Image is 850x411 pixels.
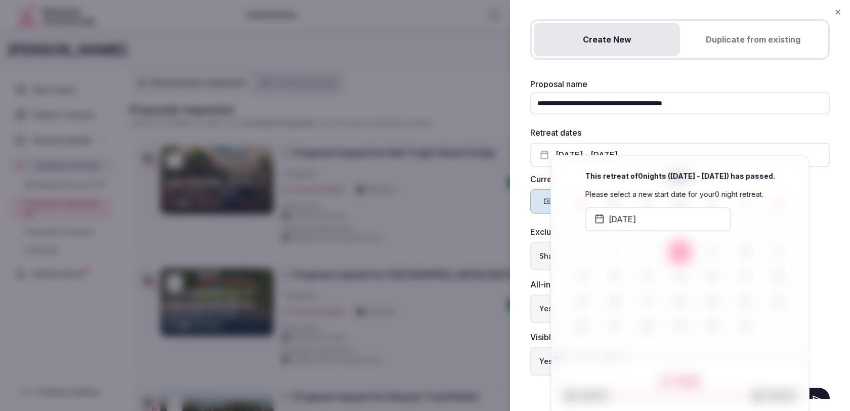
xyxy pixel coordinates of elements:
[680,23,826,56] button: Duplicate from existing
[534,23,680,56] button: Create New
[530,143,830,167] button: [DATE] - [DATE]
[585,207,731,231] button: [DATE]
[530,227,571,237] label: Exclusivity
[530,175,830,183] label: Currency
[530,295,574,323] label: Yes
[530,242,586,270] label: Shared
[530,128,581,138] label: Retreat dates
[585,171,775,181] p: This retreat of 0 nights ( [DATE] - [DATE] ) has passed.
[530,332,618,342] label: Visible to admins only?
[585,189,775,199] p: Please select a new start date for your 0 night retreat.
[530,279,617,290] label: All-inclusive package?
[530,189,603,214] button: USD
[530,347,574,376] label: Yes
[530,80,830,88] label: Proposal name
